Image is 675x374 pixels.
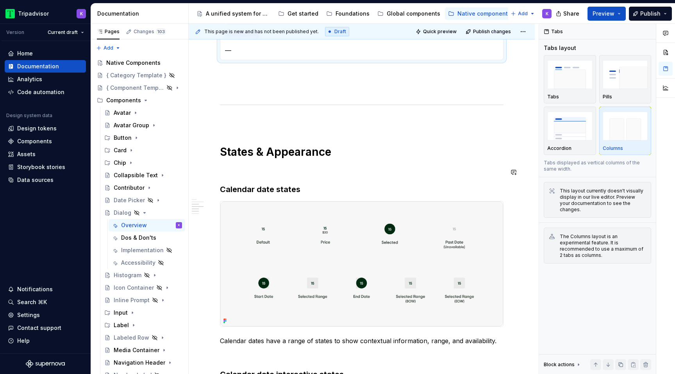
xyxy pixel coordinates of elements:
[287,10,318,18] div: Get started
[508,8,537,19] button: Add
[457,10,511,18] div: Native components
[101,157,185,169] div: Chip
[114,196,145,204] div: Date Picker
[17,88,64,96] div: Code automation
[5,296,86,308] button: Search ⌘K
[114,184,145,192] div: Contributor
[101,144,185,157] div: Card
[17,163,65,171] div: Storybook stories
[134,28,166,35] div: Changes
[97,10,185,18] div: Documentation
[101,132,185,144] div: Button
[94,69,185,82] a: { Category Template }
[109,219,185,232] a: OverviewK
[114,146,127,154] div: Card
[275,7,321,20] a: Get started
[101,356,185,369] a: Navigation Header
[193,6,507,21] div: Page tree
[603,94,612,100] p: Pills
[603,145,623,151] p: Columns
[17,150,36,158] div: Assets
[106,84,164,92] div: { Component Template }
[94,43,123,53] button: Add
[17,324,61,332] div: Contact support
[593,10,614,18] span: Preview
[546,11,548,17] div: K
[603,112,648,140] img: placeholder
[225,28,498,55] section-item: Description
[599,55,652,103] button: placeholderPills
[544,359,582,370] div: Block actions
[445,7,514,20] a: Native components
[109,232,185,244] a: Dos & Don'ts
[17,62,59,70] div: Documentation
[544,362,575,368] div: Block actions
[109,244,185,256] a: Implementation
[17,298,47,306] div: Search ⌘K
[5,283,86,296] button: Notifications
[463,26,514,37] button: Publish changes
[101,119,185,132] a: Avatar Group
[101,207,185,219] a: Dialog
[599,107,652,155] button: placeholderColumns
[17,285,53,293] div: Notifications
[5,174,86,186] a: Data sources
[26,360,65,368] a: Supernova Logo
[94,82,185,94] a: { Component Template }
[114,171,158,179] div: Collapsible Text
[17,75,42,83] div: Analytics
[5,73,86,85] a: Analytics
[5,322,86,334] button: Contact support
[6,29,24,36] div: Version
[220,145,504,159] h1: States & Appearance
[334,28,346,35] span: Draft
[114,309,128,317] div: Input
[44,27,87,38] button: Current draft
[156,28,166,35] span: 103
[544,107,596,155] button: placeholderAccordion
[544,55,596,103] button: placeholderTabs
[547,60,593,89] img: placeholder
[114,359,165,367] div: Navigation Header
[5,161,86,173] a: Storybook stories
[544,160,651,172] p: Tabs displayed as vertical columns of the same width.
[423,28,457,35] span: Quick preview
[101,194,185,207] a: Date Picker
[101,294,185,306] a: Inline Prompt
[5,135,86,148] a: Components
[101,182,185,194] a: Contributor
[114,159,126,167] div: Chip
[106,59,161,67] div: Native Components
[94,57,185,69] a: Native Components
[225,46,498,55] p: —
[17,311,40,319] div: Settings
[336,10,370,18] div: Foundations
[101,107,185,119] a: Avatar
[2,5,89,22] button: TripadvisorK
[5,309,86,321] a: Settings
[206,10,270,18] div: A unified system for every journey.
[114,121,149,129] div: Avatar Group
[121,234,156,242] div: Dos & Don'ts
[101,319,185,331] div: Label
[5,86,86,98] a: Code automation
[121,246,164,254] div: Implementation
[5,9,15,18] img: 0ed0e8b8-9446-497d-bad0-376821b19aa5.png
[106,96,141,104] div: Components
[6,112,52,119] div: Design system data
[114,284,154,292] div: Icon Container
[5,122,86,135] a: Design tokens
[114,109,131,117] div: Avatar
[94,94,185,107] div: Components
[193,7,273,20] a: A unified system for every journey.
[101,344,185,356] a: Media Container
[5,47,86,60] a: Home
[104,45,113,51] span: Add
[220,201,503,326] img: 513dac0d-56c2-453f-88b2-4f4b1dc4038c.png
[101,281,185,294] a: Icon Container
[97,28,120,35] div: Pages
[5,60,86,73] a: Documentation
[629,7,672,21] button: Publish
[413,26,460,37] button: Quick preview
[101,306,185,319] div: Input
